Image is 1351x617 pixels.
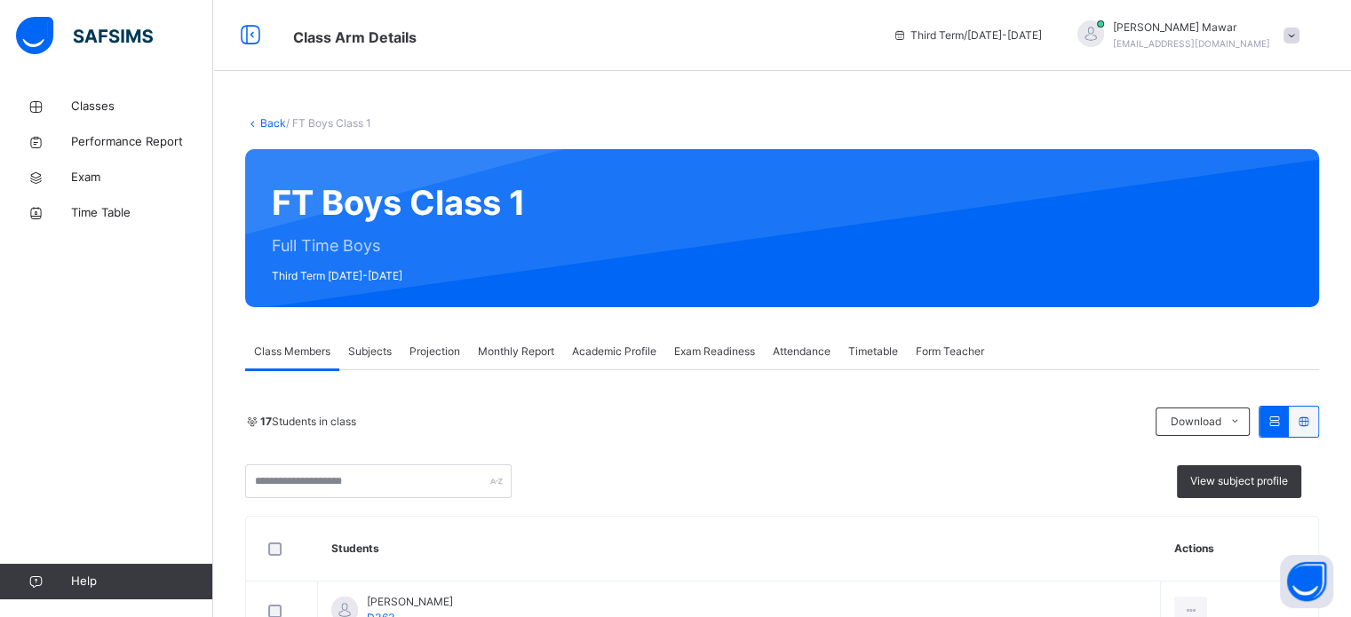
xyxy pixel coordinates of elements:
[409,344,460,360] span: Projection
[1170,414,1220,430] span: Download
[71,169,213,186] span: Exam
[293,28,417,46] span: Class Arm Details
[1113,38,1270,49] span: [EMAIL_ADDRESS][DOMAIN_NAME]
[367,594,453,610] span: [PERSON_NAME]
[1060,20,1308,51] div: Hafiz AbdullahMawar
[71,98,213,115] span: Classes
[893,28,1042,44] span: session/term information
[572,344,656,360] span: Academic Profile
[286,116,371,130] span: / FT Boys Class 1
[848,344,898,360] span: Timetable
[254,344,330,360] span: Class Members
[71,573,212,590] span: Help
[16,17,153,54] img: safsims
[1190,473,1288,489] span: View subject profile
[1280,555,1333,608] button: Open asap
[71,204,213,222] span: Time Table
[674,344,755,360] span: Exam Readiness
[1161,517,1318,581] th: Actions
[1113,20,1270,36] span: [PERSON_NAME] Mawar
[318,517,1161,581] th: Students
[478,344,554,360] span: Monthly Report
[260,415,272,428] b: 17
[773,344,830,360] span: Attendance
[71,133,213,151] span: Performance Report
[916,344,984,360] span: Form Teacher
[260,414,356,430] span: Students in class
[348,344,392,360] span: Subjects
[260,116,286,130] a: Back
